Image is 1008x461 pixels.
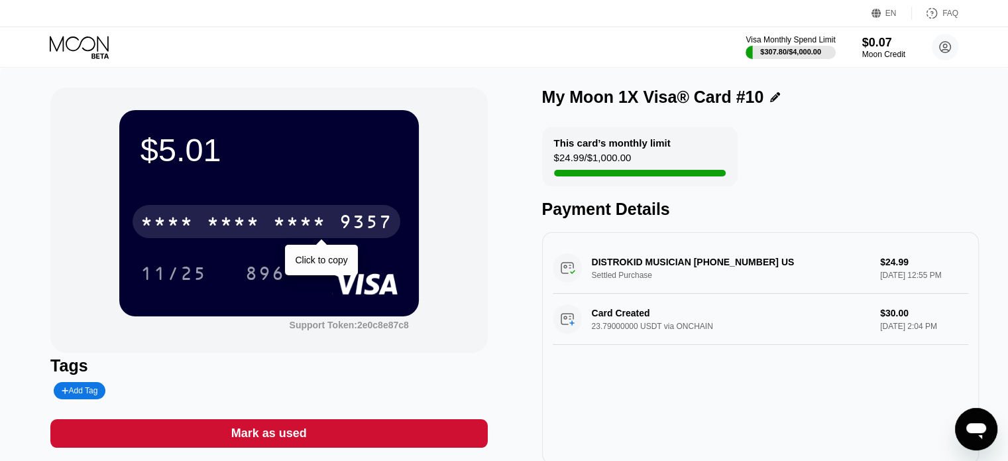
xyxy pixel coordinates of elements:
div: Visa Monthly Spend Limit [746,35,835,44]
div: $24.99 / $1,000.00 [554,152,632,170]
div: $0.07 [862,36,905,50]
div: Add Tag [54,382,105,399]
div: 11/25 [140,265,207,286]
div: FAQ [942,9,958,18]
div: EN [885,9,897,18]
div: Payment Details [542,200,979,219]
div: This card’s monthly limit [554,137,671,149]
div: EN [871,7,912,20]
div: $5.01 [140,131,398,168]
div: Mark as used [231,426,307,441]
div: Tags [50,356,487,375]
div: Support Token: 2e0c8e87c8 [289,320,408,330]
div: 896 [245,265,285,286]
div: Support Token:2e0c8e87c8 [289,320,408,330]
div: Moon Credit [862,50,905,59]
div: Click to copy [295,255,347,265]
div: 896 [235,257,295,290]
iframe: לחצן לפתיחת חלון הודעות הטקסט [955,408,997,450]
div: Add Tag [62,386,97,395]
div: 9357 [339,213,392,234]
div: $307.80 / $4,000.00 [760,48,821,56]
div: FAQ [912,7,958,20]
div: $0.07Moon Credit [862,36,905,59]
div: My Moon 1X Visa® Card #10 [542,88,764,107]
div: 11/25 [131,257,217,290]
div: Mark as used [50,419,487,448]
div: Visa Monthly Spend Limit$307.80/$4,000.00 [746,35,835,59]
